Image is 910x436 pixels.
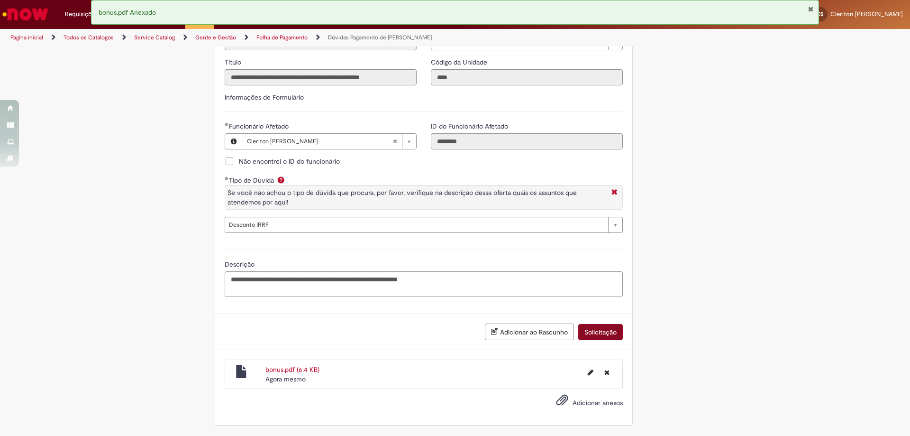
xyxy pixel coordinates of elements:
span: Requisições [65,9,98,19]
span: Agora mesmo [265,375,306,383]
input: Código da Unidade [431,69,623,85]
button: Adicionar ao Rascunho [485,324,574,340]
button: Editar nome de arquivo bonus.pdf [582,365,599,380]
a: Service Catalog [134,34,175,41]
a: Página inicial [10,34,43,41]
span: Adicionar anexos [573,399,623,407]
a: bonus.pdf (6.4 KB) [265,365,319,374]
button: Adicionar anexos [554,391,571,413]
ul: Trilhas de página [7,29,600,46]
label: Somente leitura - Código da Unidade [431,57,489,67]
span: Se você não achou o tipo de dúvida que procura, por favor, verifique na descrição dessa oferta qu... [227,188,577,206]
span: Somente leitura - Código da Unidade [431,58,489,66]
textarea: Descrição [225,271,623,297]
a: Gente e Gestão [195,34,236,41]
span: bonus.pdf Anexado [99,8,156,17]
span: Obrigatório Preenchido [225,176,229,180]
label: Informações de Formulário [225,93,304,102]
span: Somente leitura - ID do Funcionário Afetado [431,122,510,130]
a: Todos os Catálogos [64,34,114,41]
button: Funcionário Afetado, Visualizar este registro Cleriton Bueno De Sousa [225,134,242,149]
button: Fechar Notificação [808,5,814,13]
abbr: Limpar campo Funcionário Afetado [388,134,402,149]
a: Cleriton [PERSON_NAME]Limpar campo Funcionário Afetado [242,134,416,149]
span: Cleriton [PERSON_NAME] [830,10,903,18]
a: Dúvidas Pagamento de [PERSON_NAME] [328,34,432,41]
span: Desconto IRRF [229,217,603,232]
span: Obrigatório Preenchido [225,122,229,126]
i: Fechar More information Por question_tipo_de_duvida [609,188,620,198]
time: 30/08/2025 13:53:15 [265,375,306,383]
button: Solicitação [578,324,623,340]
label: Somente leitura - Título [225,57,243,67]
span: Descrição [225,260,256,269]
span: Necessários - Funcionário Afetado [229,122,291,130]
span: Não encontrei o ID do funcionário [239,157,340,166]
input: Título [225,69,417,85]
input: ID do Funcionário Afetado [431,133,623,149]
span: Ajuda para Tipo de Dúvida [275,176,287,184]
button: Excluir bonus.pdf [599,365,615,380]
span: Tipo de Dúvida [229,176,276,185]
img: ServiceNow [1,5,50,24]
span: CS [817,11,823,17]
a: Folha de Pagamento [256,34,308,41]
span: Cleriton [PERSON_NAME] [247,134,392,149]
span: Somente leitura - Título [225,58,243,66]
